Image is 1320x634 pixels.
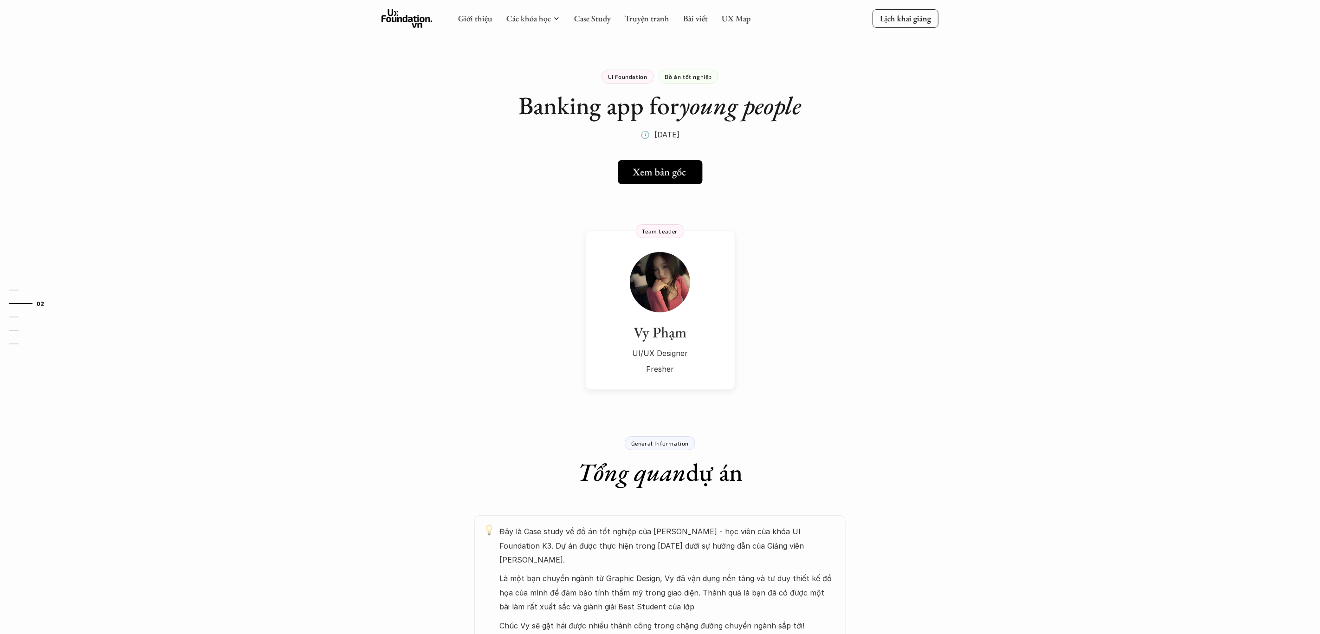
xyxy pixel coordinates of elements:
[625,13,669,24] a: Truyện tranh
[595,346,726,360] p: UI/UX Designer
[499,524,836,567] p: Đây là Case study về đồ án tốt nghiệp của [PERSON_NAME] - học viên của khóa UI Foundation K3. Dự ...
[585,231,735,390] a: Vy PhạmUI/UX DesignerFresherTeam Leader
[642,228,678,234] p: Team Leader
[595,323,726,341] h3: Vy Phạm
[37,300,44,307] strong: 02
[679,89,802,122] em: young people
[608,73,647,80] p: UI Foundation
[519,91,802,121] h1: Banking app for
[577,456,686,488] em: Tổng quan
[506,13,551,24] a: Các khóa học
[499,571,836,614] p: Là một bạn chuyển ngành từ Graphic Design, Vy đã vận dụng nền tảng và tư duy thiết kế đồ họa của ...
[577,457,743,487] h1: dự án
[641,128,679,142] p: 🕔 [DATE]
[665,73,712,80] p: Đồ án tốt nghiệp
[595,362,726,376] p: Fresher
[574,13,611,24] a: Case Study
[683,13,708,24] a: Bài viết
[458,13,492,24] a: Giới thiệu
[880,13,931,24] p: Lịch khai giảng
[618,160,702,184] a: Xem bản gốc
[631,440,689,446] p: General Information
[633,166,686,178] h5: Xem bản gốc
[873,9,938,27] a: Lịch khai giảng
[9,298,53,309] a: 02
[722,13,751,24] a: UX Map
[499,619,836,633] p: Chúc Vy sẽ gặt hái được nhiều thành công trong chặng đường chuyển ngành sắp tới!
